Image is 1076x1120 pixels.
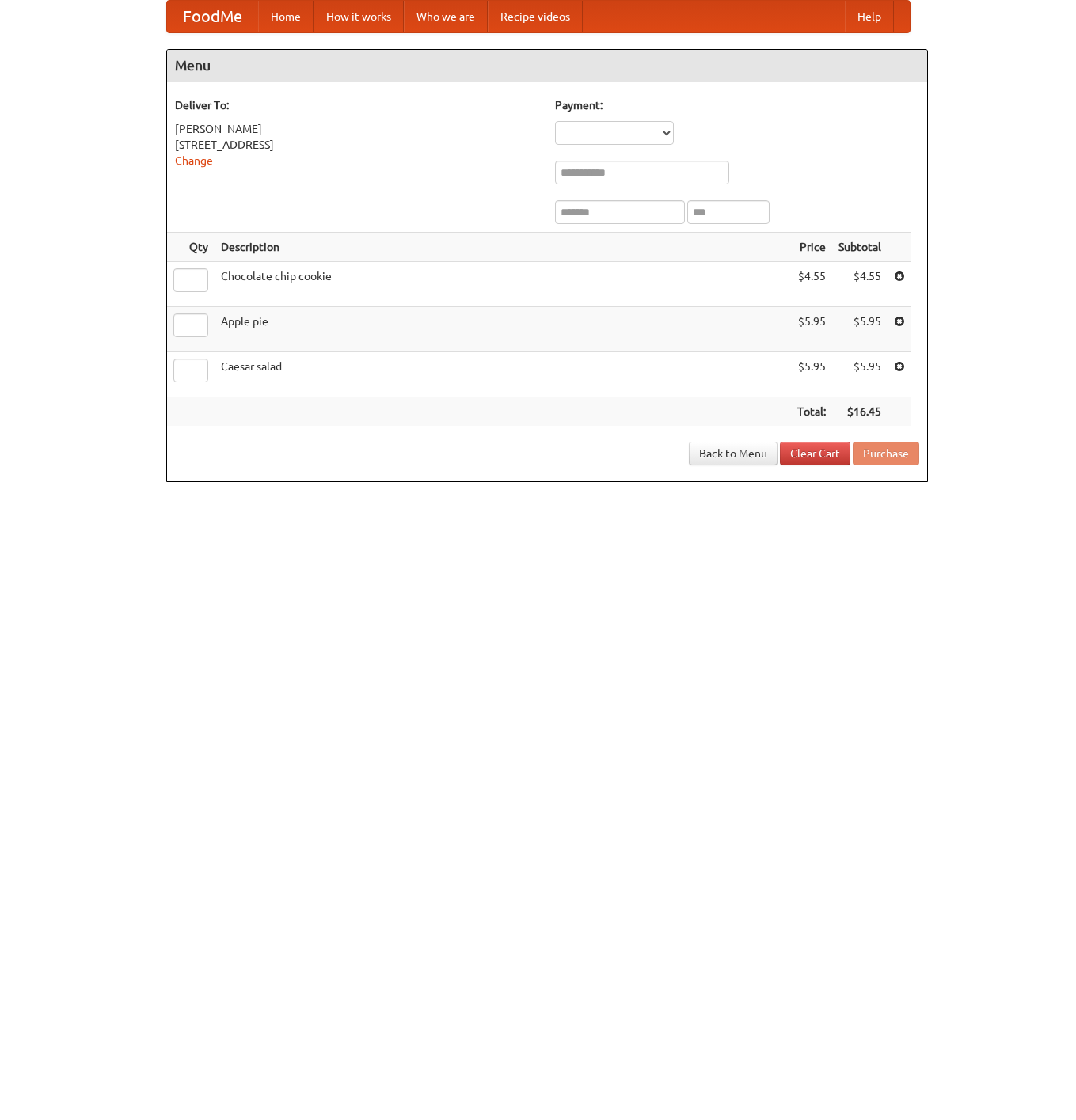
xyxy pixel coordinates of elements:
[215,352,791,397] td: Caesar salad
[791,352,832,397] td: $5.95
[832,397,888,427] th: $16.45
[175,137,539,153] div: [STREET_ADDRESS]
[175,97,539,113] h5: Deliver To:
[791,397,832,427] th: Total:
[167,1,258,32] a: FoodMe
[845,1,894,32] a: Help
[780,442,850,465] a: Clear Cart
[488,1,583,32] a: Recipe videos
[215,233,791,262] th: Description
[832,262,888,307] td: $4.55
[215,262,791,307] td: Chocolate chip cookie
[404,1,488,32] a: Who we are
[314,1,404,32] a: How it works
[258,1,314,32] a: Home
[832,352,888,397] td: $5.95
[175,154,213,167] a: Change
[791,307,832,352] td: $5.95
[167,233,215,262] th: Qty
[791,233,832,262] th: Price
[555,97,919,113] h5: Payment:
[215,307,791,352] td: Apple pie
[853,442,919,465] button: Purchase
[689,442,778,465] a: Back to Menu
[791,262,832,307] td: $4.55
[832,233,888,262] th: Subtotal
[175,121,539,137] div: [PERSON_NAME]
[167,50,927,82] h4: Menu
[832,307,888,352] td: $5.95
